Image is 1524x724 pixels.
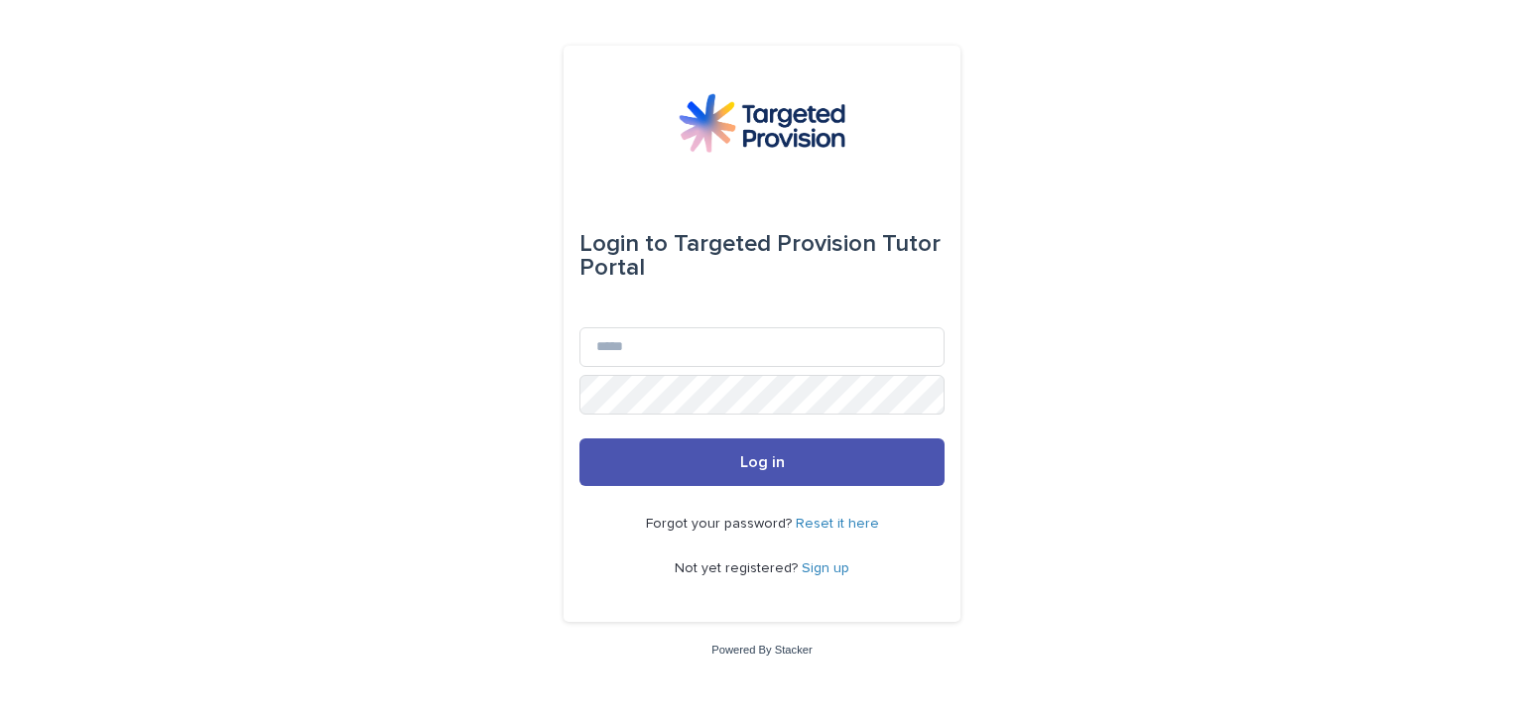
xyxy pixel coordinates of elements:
a: Sign up [802,561,849,575]
button: Log in [579,438,945,486]
a: Reset it here [796,517,879,531]
a: Powered By Stacker [711,644,812,656]
span: Forgot your password? [646,517,796,531]
span: Log in [740,454,785,470]
div: Targeted Provision Tutor Portal [579,216,945,296]
img: M5nRWzHhSzIhMunXDL62 [679,93,845,153]
span: Not yet registered? [675,561,802,575]
span: Login to [579,232,668,256]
